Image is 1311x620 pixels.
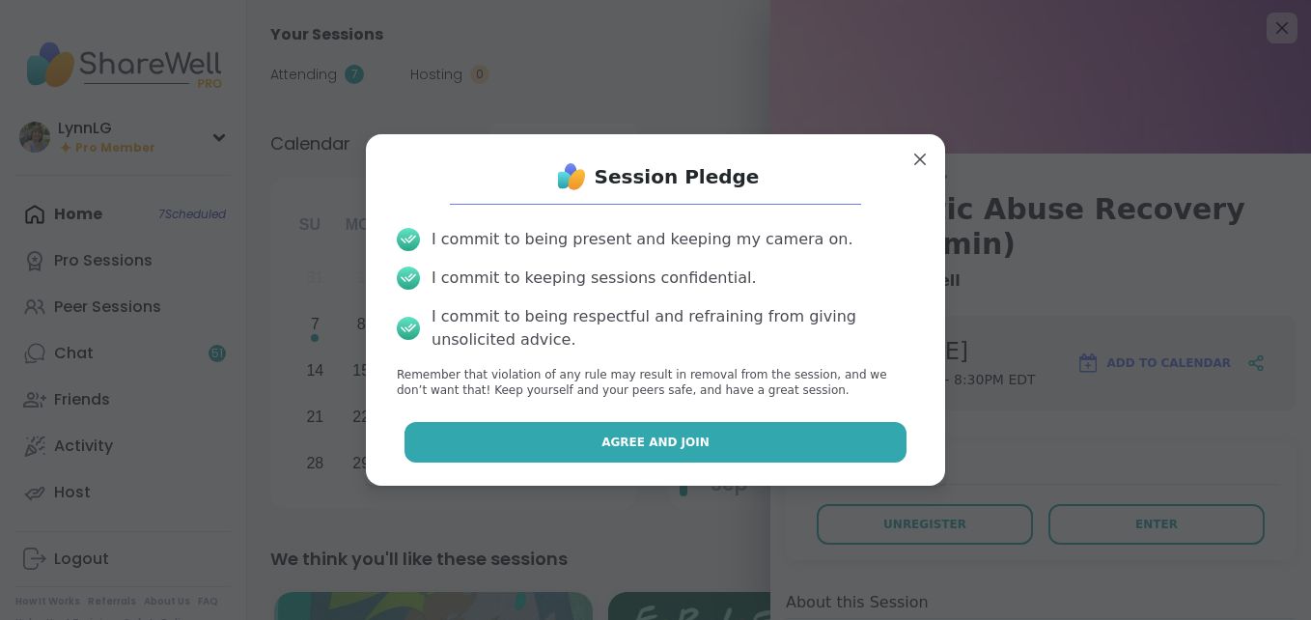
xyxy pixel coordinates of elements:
[595,163,760,190] h1: Session Pledge
[601,434,710,451] span: Agree and Join
[432,305,914,352] div: I commit to being respectful and refraining from giving unsolicited advice.
[432,228,852,251] div: I commit to being present and keeping my camera on.
[397,367,914,400] p: Remember that violation of any rule may result in removal from the session, and we don’t want tha...
[432,267,757,290] div: I commit to keeping sessions confidential.
[404,422,907,463] button: Agree and Join
[552,157,591,196] img: ShareWell Logo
